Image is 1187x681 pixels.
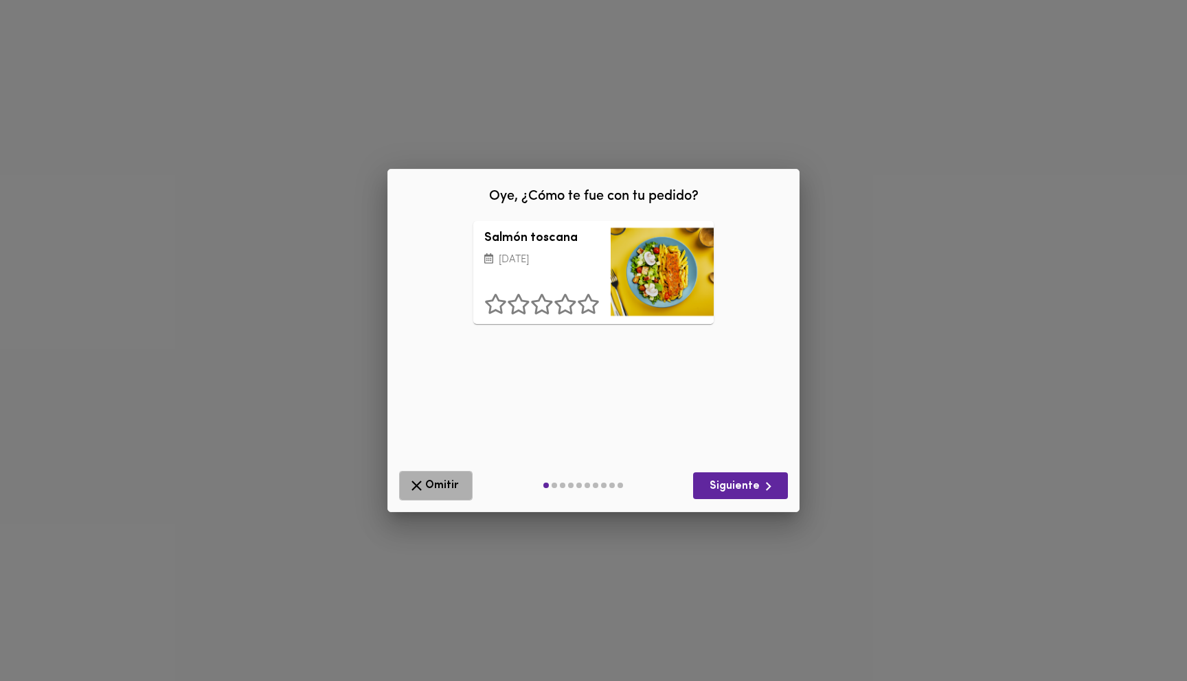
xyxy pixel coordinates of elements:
h3: Salmón toscana [484,232,600,246]
iframe: Messagebird Livechat Widget [1107,601,1173,667]
p: [DATE] [484,253,600,268]
button: Siguiente [693,472,788,499]
button: Omitir [399,471,473,500]
div: Salmón toscana [611,221,714,324]
span: Omitir [408,477,464,494]
span: Oye, ¿Cómo te fue con tu pedido? [489,189,699,203]
span: Siguiente [704,478,777,495]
